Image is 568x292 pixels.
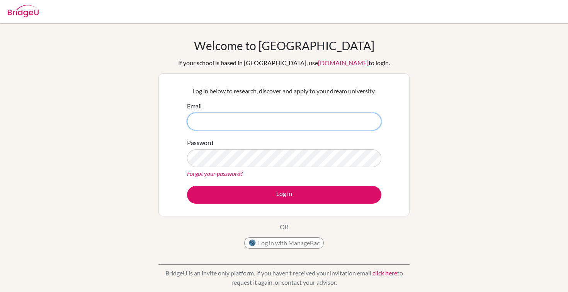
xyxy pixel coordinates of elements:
[187,138,213,147] label: Password
[158,268,410,287] p: BridgeU is an invite only platform. If you haven’t received your invitation email, to request it ...
[187,170,243,177] a: Forgot your password?
[244,237,324,249] button: Log in with ManageBac
[280,222,289,231] p: OR
[194,39,374,52] h1: Welcome to [GEOGRAPHIC_DATA]
[8,5,39,17] img: Bridge-U
[187,101,202,111] label: Email
[372,269,397,277] a: click here
[187,86,381,96] p: Log in below to research, discover and apply to your dream university.
[187,186,381,204] button: Log in
[318,59,369,66] a: [DOMAIN_NAME]
[178,58,390,68] div: If your school is based in [GEOGRAPHIC_DATA], use to login.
